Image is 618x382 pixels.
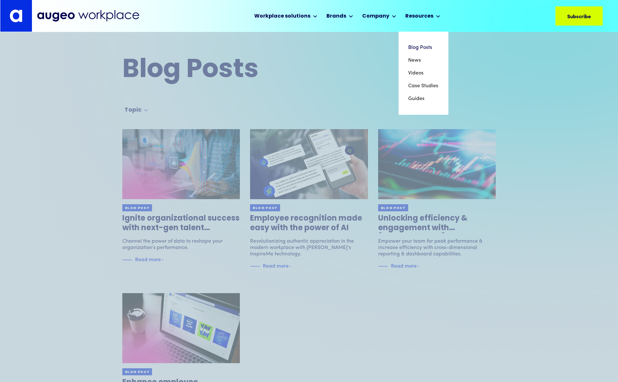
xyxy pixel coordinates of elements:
div: Workplace solutions [254,12,310,20]
div: Company [362,12,389,20]
a: Blog Posts [408,41,439,54]
a: Guides [408,92,439,105]
a: Case Studies [408,80,439,92]
div: Resources [405,12,433,20]
a: Subscribe [555,6,603,26]
a: News [408,54,439,67]
img: Augeo Workplace business unit full logo in mignight blue. [37,10,139,22]
div: Brands [326,12,346,20]
a: Videos [408,67,439,80]
nav: Resources [399,32,448,115]
img: Augeo's "a" monogram decorative logo in white. [10,9,22,22]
